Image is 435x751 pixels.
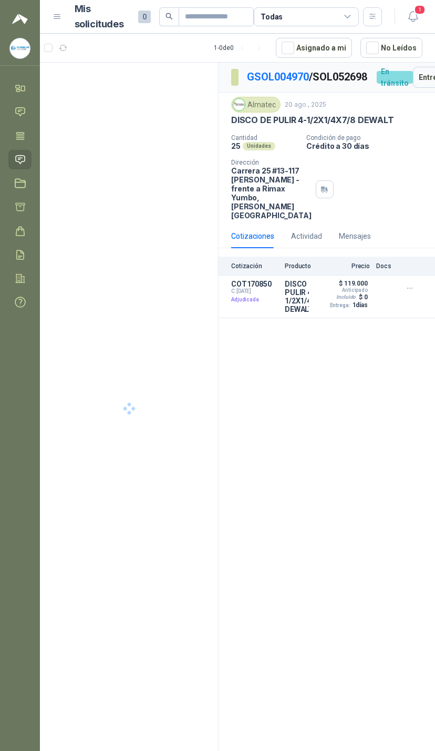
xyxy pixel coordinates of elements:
[306,141,431,150] p: Crédito a 30 días
[291,230,322,242] div: Actividad
[10,38,30,58] img: Company Logo
[231,159,312,166] p: Dirección
[247,69,368,85] p: / SOL052698
[285,280,309,313] p: DISCO DE PULIR 4-1/2X1/4X7/8 DEWALT
[214,39,267,56] div: 1 - 0 de 0
[231,280,278,288] p: COT170850
[12,13,28,25] img: Logo peakr
[276,38,352,58] button: Asignado a mi
[231,141,241,150] p: 25
[359,293,368,301] p: $ 0
[414,5,426,15] span: 1
[353,301,368,309] p: 1 días
[165,13,173,20] span: search
[306,134,431,141] p: Condición de pago
[231,97,281,113] div: Almatec
[334,293,358,301] div: Incluido
[231,262,278,270] p: Cotización
[339,280,368,287] p: $ 119.000
[285,262,311,270] p: Producto
[285,100,326,110] p: 20 ago., 2025
[138,11,151,23] span: 0
[360,38,422,58] button: No Leídos
[231,288,278,295] span: C: [DATE]
[231,166,312,220] p: Carrera 25 #13-117 [PERSON_NAME] - frente a Rimax Yumbo , [PERSON_NAME][GEOGRAPHIC_DATA]
[377,71,413,84] div: En tránsito
[376,262,397,270] p: Docs
[231,230,274,242] div: Cotizaciones
[330,302,350,308] span: Entrega:
[339,230,371,242] div: Mensajes
[75,2,130,32] h1: Mis solicitudes
[403,7,422,26] button: 1
[231,295,278,305] p: Adjudicada
[342,287,368,293] p: Anticipado
[247,70,309,83] a: GSOL004970
[231,134,298,141] p: Cantidad
[231,115,394,126] p: DISCO DE PULIR 4-1/2X1/4X7/8 DEWALT
[243,142,275,150] div: Unidades
[233,99,245,110] img: Company Logo
[317,262,370,270] p: Precio
[261,11,283,23] div: Todas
